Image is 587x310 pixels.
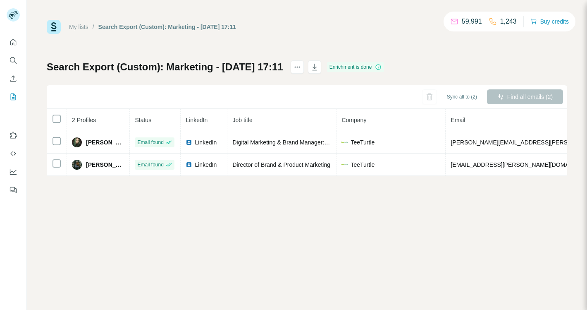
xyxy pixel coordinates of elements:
h1: Search Export (Custom): Marketing - [DATE] 17:11 [47,60,283,74]
img: company-logo [341,164,348,166]
a: My lists [69,24,88,30]
span: LinkedIn [195,138,217,147]
span: Company [341,117,366,123]
span: TeeTurtle [351,138,375,147]
button: Quick start [7,35,20,50]
img: Avatar [72,160,82,170]
span: Digital Marketing & Brand Manager: Unstable Games [232,139,369,146]
span: [PERSON_NAME] [86,161,124,169]
span: TeeTurtle [351,161,375,169]
button: Search [7,53,20,68]
span: Job title [232,117,252,123]
button: Use Surfe on LinkedIn [7,128,20,143]
div: Search Export (Custom): Marketing - [DATE] 17:11 [98,23,236,31]
span: 2 Profiles [72,117,96,123]
p: 1,243 [500,17,517,26]
span: LinkedIn [195,161,217,169]
button: Buy credits [530,16,569,27]
img: Surfe Logo [47,20,61,34]
img: company-logo [341,142,348,143]
span: Sync all to (2) [447,93,477,101]
button: actions [291,60,304,74]
button: My lists [7,89,20,104]
span: LinkedIn [186,117,208,123]
span: Email [451,117,465,123]
span: Status [135,117,151,123]
button: Feedback [7,183,20,197]
span: Email found [137,139,163,146]
button: Sync all to (2) [441,91,483,103]
button: Use Surfe API [7,146,20,161]
button: Enrich CSV [7,71,20,86]
img: LinkedIn logo [186,139,192,146]
li: / [93,23,94,31]
img: Avatar [72,137,82,147]
span: [PERSON_NAME] [86,138,124,147]
div: Enrichment is done [327,62,384,72]
span: Email found [137,161,163,168]
p: 59,991 [462,17,482,26]
img: LinkedIn logo [186,161,192,168]
span: Director of Brand & Product Marketing [232,161,330,168]
button: Dashboard [7,164,20,179]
